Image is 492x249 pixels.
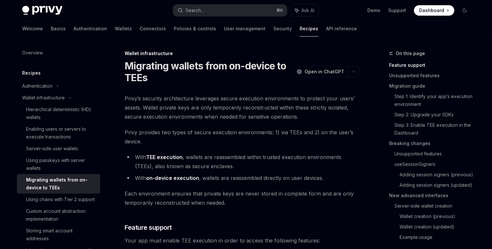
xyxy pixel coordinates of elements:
[22,69,41,77] h5: Recipes
[125,94,359,121] span: Privy’s security architecture leverages secure execution environments to protect your users’ asse...
[26,106,96,121] div: Hierarchical deterministic (HD) wallets
[26,176,96,192] div: Migrating wallets from on-device to TEEs
[300,21,318,37] a: Recipes
[174,21,216,37] a: Policies & controls
[17,205,100,225] a: Custom account abstraction implementation
[17,194,100,205] a: Using chains with Tier 2 support
[419,7,444,14] span: Dashboard
[51,21,66,37] a: Basics
[459,5,470,16] button: Toggle dark mode
[125,60,290,83] h1: Migrating wallets from on-device to TEEs
[273,21,292,37] a: Security
[400,232,475,242] a: Example usage
[22,6,62,15] img: dark logo
[394,159,475,169] a: useSessionSigners
[125,189,359,207] span: Each environment ensures that private keys are never stored in complete form and are only tempora...
[394,120,475,138] a: Step 3: Enable TEE execution in the Dashboard
[125,153,359,171] li: With , wallets are reassembled within trusted execution environments (TEEs), also known as secure...
[389,70,475,81] a: Unsupported features
[140,21,166,37] a: Connectors
[185,7,204,14] div: Search...
[301,7,314,14] span: Ask AI
[394,201,475,211] a: Server-side wallet creation
[400,169,475,180] a: Adding session signers (previous)
[396,50,425,57] span: On this page
[125,236,359,245] span: Your app must enable TEE execution in order to access the following features:
[22,21,43,37] a: Welcome
[305,68,344,75] span: Open in ChatGPT
[400,222,475,232] a: Wallet creation (updated)
[276,8,283,13] span: ⌘ K
[26,196,95,203] div: Using chains with Tier 2 support
[115,21,132,37] a: Wallets
[400,180,475,190] a: Adding session signers (updated)
[125,173,359,183] li: With , wallets are reassembled directly on user devices.
[22,82,52,90] div: Authentication
[17,123,100,143] a: Enabling users or servers to execute transactions
[22,49,43,57] div: Overview
[326,21,357,37] a: API reference
[17,154,100,174] a: Using passkeys with server wallets
[26,227,96,242] div: Storing smart account addresses
[394,110,475,120] a: Step 2: Upgrade your SDKs
[290,5,319,16] button: Ask AI
[367,7,380,14] a: Demo
[26,145,78,153] div: Server-side user wallets
[146,175,199,182] a: on-device execution
[389,60,475,70] a: Feature support
[400,211,475,222] a: Wallet creation (previous)
[389,138,475,149] a: Breaking changes
[17,143,100,154] a: Server-side user wallets
[17,225,100,244] a: Storing smart account addresses
[394,91,475,110] a: Step 1: Identify your app’s execution environment
[389,81,475,91] a: Migration guide
[26,125,96,141] div: Enabling users or servers to execute transactions
[17,104,100,123] a: Hierarchical deterministic (HD) wallets
[125,223,172,232] span: Feature support
[26,156,96,172] div: Using passkeys with server wallets
[224,21,266,37] a: User management
[17,47,100,59] a: Overview
[394,149,475,159] a: Unsupported features
[74,21,107,37] a: Authentication
[22,94,65,102] div: Wallet infrastructure
[26,207,96,223] div: Custom account abstraction implementation
[414,5,454,16] a: Dashboard
[125,128,359,146] span: Privy provides two types of secure execution environments: 1) via TEEs and 2) on the user’s device.
[388,7,406,14] a: Support
[293,66,348,77] button: Open in ChatGPT
[17,174,100,194] a: Migrating wallets from on-device to TEEs
[389,190,475,201] a: New advanced interfaces
[125,50,359,57] div: Wallet infrastructure
[146,154,183,161] a: TEE execution
[173,5,287,16] button: Search...⌘K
